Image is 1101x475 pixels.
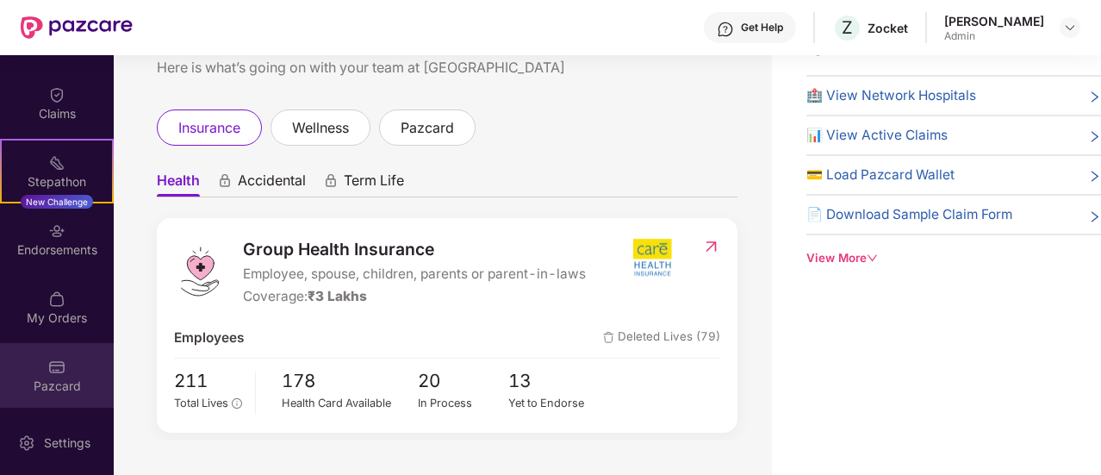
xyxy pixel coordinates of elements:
div: animation [323,173,339,189]
span: pazcard [401,117,454,139]
img: svg+xml;base64,PHN2ZyBpZD0iQ2xhaW0iIHhtbG5zPSJodHRwOi8vd3d3LnczLm9yZy8yMDAwL3N2ZyIgd2lkdGg9IjIwIi... [48,86,65,103]
img: logo [174,246,226,297]
span: wellness [292,117,349,139]
div: Here is what’s going on with your team at [GEOGRAPHIC_DATA] [157,57,737,78]
img: svg+xml;base64,PHN2ZyBpZD0iUGF6Y2FyZCIgeG1sbnM9Imh0dHA6Ly93d3cudzMub3JnLzIwMDAvc3ZnIiB3aWR0aD0iMj... [48,359,65,376]
div: animation [217,173,233,189]
div: View More [806,249,1101,267]
span: right [1088,208,1101,225]
div: Stepathon [2,173,112,191]
span: Term Life [344,172,404,197]
span: Z [842,17,853,38]
div: Yet to Endorse [508,395,600,412]
img: New Pazcare Logo [21,16,133,39]
div: Zocket [868,20,908,36]
span: 211 [174,367,242,396]
span: Group Health Insurance [243,236,586,262]
img: svg+xml;base64,PHN2ZyBpZD0iRW5kb3JzZW1lbnRzIiB4bWxucz0iaHR0cDovL3d3dy53My5vcmcvMjAwMC9zdmciIHdpZH... [48,222,65,240]
span: Employee, spouse, children, parents or parent-in-laws [243,264,586,284]
span: info-circle [232,398,241,408]
span: 13 [508,367,600,396]
img: svg+xml;base64,PHN2ZyBpZD0iTXlfT3JkZXJzIiBkYXRhLW5hbWU9Ik15IE9yZGVycyIgeG1sbnM9Imh0dHA6Ly93d3cudz... [48,291,65,308]
img: svg+xml;base64,PHN2ZyBpZD0iSGVscC0zMngzMiIgeG1sbnM9Imh0dHA6Ly93d3cudzMub3JnLzIwMDAvc3ZnIiB3aWR0aD... [717,21,734,38]
span: Health [157,172,200,197]
span: right [1088,168,1101,185]
img: RedirectIcon [702,238,720,255]
img: svg+xml;base64,PHN2ZyB4bWxucz0iaHR0cDovL3d3dy53My5vcmcvMjAwMC9zdmciIHdpZHRoPSIyMSIgaGVpZ2h0PSIyMC... [48,154,65,172]
div: New Challenge [21,195,93,209]
div: In Process [418,395,509,412]
span: ₹3 Lakhs [308,288,367,304]
div: Admin [944,29,1044,43]
span: 🏥 View Network Hospitals [806,85,976,106]
div: [PERSON_NAME] [944,13,1044,29]
img: insurerIcon [620,236,685,279]
div: Health Card Available [282,395,418,412]
img: svg+xml;base64,PHN2ZyBpZD0iU2V0dGluZy0yMHgyMCIgeG1sbnM9Imh0dHA6Ly93d3cudzMub3JnLzIwMDAvc3ZnIiB3aW... [18,434,35,452]
img: deleteIcon [603,332,614,343]
div: Settings [39,434,96,452]
span: right [1088,89,1101,106]
div: Get Help [741,21,783,34]
span: 💳 Load Pazcard Wallet [806,165,955,185]
span: Accidental [238,172,306,197]
span: Total Lives [174,397,228,409]
span: 📄 Download Sample Claim Form [806,204,1012,225]
span: down [867,253,878,264]
span: Deleted Lives (79) [603,328,720,348]
span: 178 [282,367,418,396]
span: 20 [418,367,509,396]
span: 📊 View Active Claims [806,125,948,146]
span: insurance [178,117,240,139]
img: svg+xml;base64,PHN2ZyBpZD0iRHJvcGRvd24tMzJ4MzIiIHhtbG5zPSJodHRwOi8vd3d3LnczLm9yZy8yMDAwL3N2ZyIgd2... [1063,21,1077,34]
div: Coverage: [243,286,586,307]
span: right [1088,128,1101,146]
span: Employees [174,328,244,348]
